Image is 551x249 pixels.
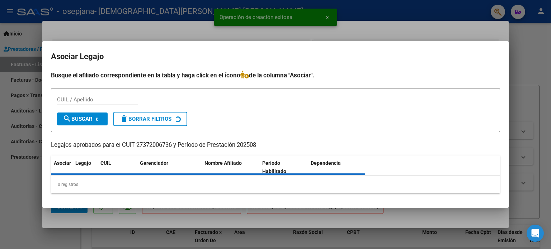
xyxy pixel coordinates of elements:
mat-icon: search [63,114,71,123]
datatable-header-cell: Legajo [72,155,98,179]
span: Asociar [54,160,71,166]
button: Buscar [57,112,108,125]
span: CUIL [100,160,111,166]
datatable-header-cell: Asociar [51,155,72,179]
datatable-header-cell: Periodo Habilitado [259,155,308,179]
span: Borrar Filtros [120,116,171,122]
span: Periodo Habilitado [262,160,286,174]
mat-icon: delete [120,114,128,123]
datatable-header-cell: CUIL [98,155,137,179]
h4: Busque el afiliado correspondiente en la tabla y haga click en el ícono de la columna "Asociar". [51,71,500,80]
div: 0 registros [51,176,500,193]
span: Legajo [75,160,91,166]
datatable-header-cell: Nombre Afiliado [202,155,259,179]
datatable-header-cell: Gerenciador [137,155,202,179]
h2: Asociar Legajo [51,50,500,63]
span: Buscar [63,116,93,122]
span: Gerenciador [140,160,168,166]
button: Borrar Filtros [113,112,187,126]
span: Dependencia [311,160,341,166]
p: Legajos aprobados para el CUIT 27372006736 y Período de Prestación 202508 [51,141,500,150]
datatable-header-cell: Dependencia [308,155,366,179]
div: Open Intercom Messenger [527,225,544,242]
span: Nombre Afiliado [204,160,242,166]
